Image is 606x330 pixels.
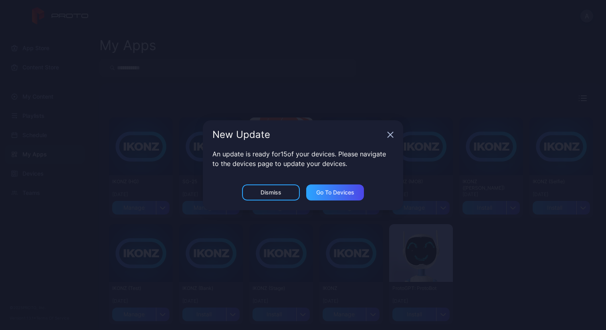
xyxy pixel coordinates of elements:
[306,184,364,200] button: Go to devices
[316,189,354,196] div: Go to devices
[242,184,300,200] button: Dismiss
[212,130,384,140] div: New Update
[261,189,281,196] div: Dismiss
[212,149,394,168] p: An update is ready for 15 of your devices. Please navigate to the devices page to update your dev...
